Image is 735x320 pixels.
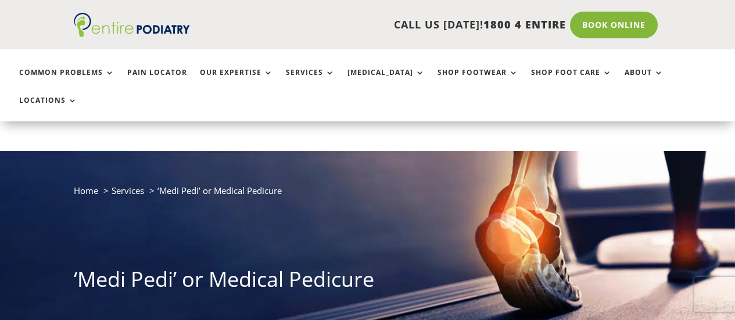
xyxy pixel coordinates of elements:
a: Book Online [570,12,658,38]
img: logo (1) [74,13,190,37]
a: Services [286,69,335,94]
a: Pain Locator [127,69,187,94]
a: [MEDICAL_DATA] [347,69,425,94]
h1: ‘Medi Pedi’ or Medical Pedicure [74,265,662,300]
a: Locations [19,96,77,121]
span: 1800 4 ENTIRE [483,17,566,31]
a: Our Expertise [200,69,273,94]
a: Services [112,185,144,196]
a: Shop Foot Care [531,69,612,94]
a: Home [74,185,98,196]
a: About [625,69,664,94]
span: ‘Medi Pedi’ or Medical Pedicure [157,185,282,196]
nav: breadcrumb [74,183,662,207]
p: CALL US [DATE]! [206,17,566,33]
a: Entire Podiatry [74,28,190,39]
a: Shop Footwear [438,69,518,94]
a: Common Problems [19,69,114,94]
